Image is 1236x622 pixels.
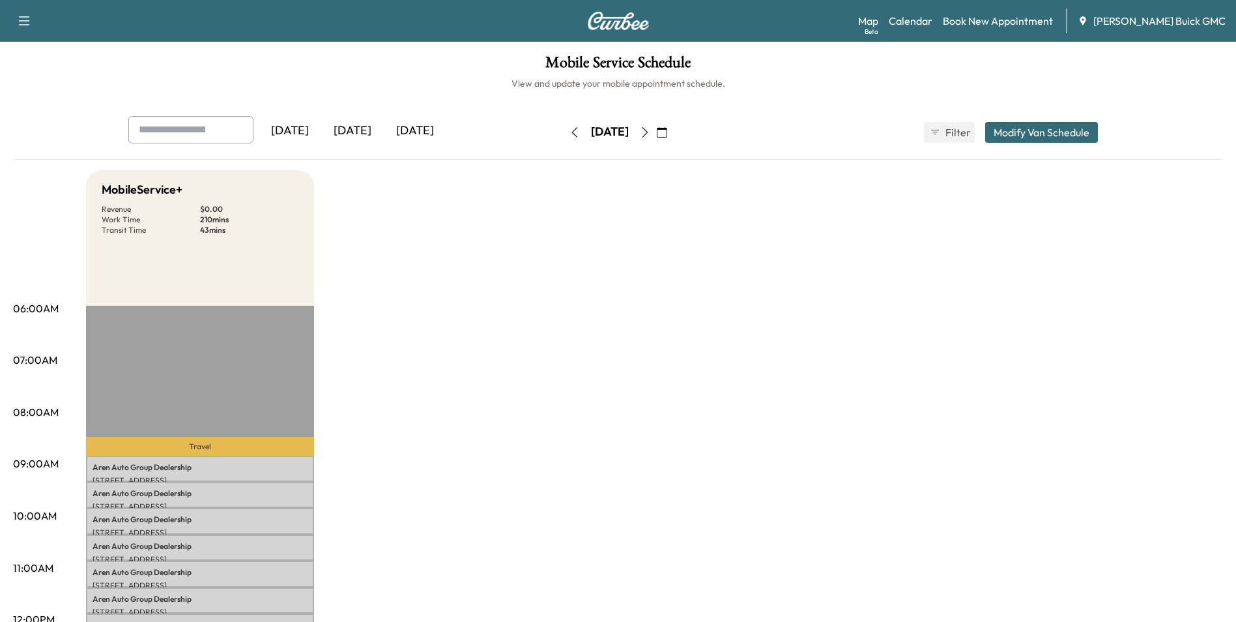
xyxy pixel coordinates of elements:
[200,215,298,225] p: 210 mins
[93,607,308,617] p: [STREET_ADDRESS]
[924,122,975,143] button: Filter
[200,204,298,215] p: $ 0.00
[102,215,200,225] p: Work Time
[93,541,308,552] p: Aren Auto Group Dealership
[865,27,878,37] div: Beta
[384,116,446,146] div: [DATE]
[13,508,57,524] p: 10:00AM
[93,580,308,591] p: [STREET_ADDRESS]
[259,116,321,146] div: [DATE]
[93,488,308,499] p: Aren Auto Group Dealership
[93,554,308,565] p: [STREET_ADDRESS]
[13,456,59,471] p: 09:00AM
[985,122,1098,143] button: Modify Van Schedule
[93,475,308,486] p: [STREET_ADDRESS]
[93,594,308,604] p: Aren Auto Group Dealership
[889,13,932,29] a: Calendar
[13,404,59,420] p: 08:00AM
[587,12,650,30] img: Curbee Logo
[13,301,59,316] p: 06:00AM
[321,116,384,146] div: [DATE]
[13,55,1223,77] h1: Mobile Service Schedule
[102,225,200,235] p: Transit Time
[945,125,969,140] span: Filter
[93,527,308,538] p: [STREET_ADDRESS]
[200,225,298,235] p: 43 mins
[93,501,308,512] p: [STREET_ADDRESS]
[93,462,308,473] p: Aren Auto Group Dealership
[102,204,200,215] p: Revenue
[858,13,878,29] a: MapBeta
[13,352,57,368] p: 07:00AM
[102,181,182,199] h5: MobileService+
[93,567,308,578] p: Aren Auto Group Dealership
[1093,13,1226,29] span: [PERSON_NAME] Buick GMC
[93,514,308,525] p: Aren Auto Group Dealership
[943,13,1053,29] a: Book New Appointment
[591,124,629,140] div: [DATE]
[13,77,1223,90] h6: View and update your mobile appointment schedule.
[13,560,53,576] p: 11:00AM
[86,437,314,455] p: Travel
